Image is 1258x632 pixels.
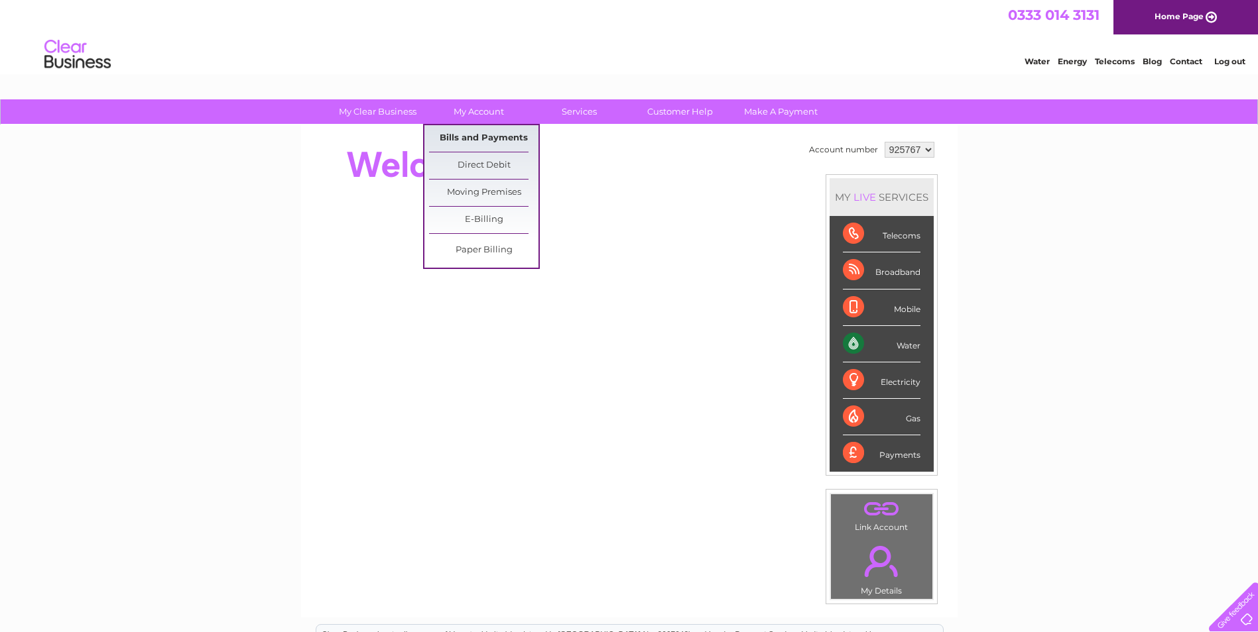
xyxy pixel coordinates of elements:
[625,99,735,124] a: Customer Help
[830,178,934,216] div: MY SERVICES
[424,99,533,124] a: My Account
[843,399,920,435] div: Gas
[1025,56,1050,66] a: Water
[1143,56,1162,66] a: Blog
[316,7,943,64] div: Clear Business is a trading name of Verastar Limited (registered in [GEOGRAPHIC_DATA] No. 3667643...
[843,362,920,399] div: Electricity
[429,125,538,152] a: Bills and Payments
[843,326,920,362] div: Water
[851,191,879,203] div: LIVE
[830,494,933,535] td: Link Account
[429,152,538,179] a: Direct Debit
[830,535,933,600] td: My Details
[806,138,881,161] td: Account number
[834,498,929,521] a: .
[834,538,929,584] a: .
[843,290,920,326] div: Mobile
[1214,56,1245,66] a: Log out
[1095,56,1135,66] a: Telecoms
[323,99,432,124] a: My Clear Business
[843,435,920,471] div: Payments
[525,99,634,124] a: Services
[429,237,538,264] a: Paper Billing
[843,252,920,289] div: Broadband
[429,180,538,206] a: Moving Premises
[1170,56,1202,66] a: Contact
[1058,56,1087,66] a: Energy
[726,99,836,124] a: Make A Payment
[843,216,920,252] div: Telecoms
[1008,7,1100,23] a: 0333 014 3131
[429,207,538,233] a: E-Billing
[44,34,111,75] img: logo.png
